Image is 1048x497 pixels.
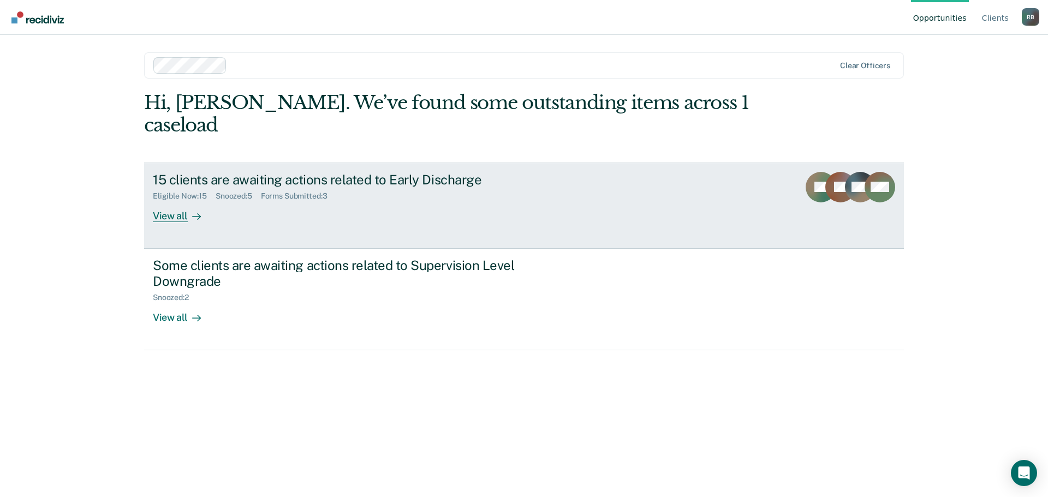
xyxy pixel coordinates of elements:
div: Snoozed : 2 [153,293,198,302]
div: Snoozed : 5 [216,191,261,201]
div: Open Intercom Messenger [1011,460,1037,486]
div: Forms Submitted : 3 [261,191,336,201]
div: Some clients are awaiting actions related to Supervision Level Downgrade [153,258,536,289]
div: Clear officers [840,61,890,70]
img: Recidiviz [11,11,64,23]
div: View all [153,302,214,324]
a: Some clients are awaiting actions related to Supervision Level DowngradeSnoozed:2View all [144,249,904,350]
div: Eligible Now : 15 [153,191,216,201]
div: 15 clients are awaiting actions related to Early Discharge [153,172,536,188]
div: View all [153,201,214,222]
button: Profile dropdown button [1022,8,1039,26]
a: 15 clients are awaiting actions related to Early DischargeEligible Now:15Snoozed:5Forms Submitted... [144,163,904,249]
div: R B [1022,8,1039,26]
div: Hi, [PERSON_NAME]. We’ve found some outstanding items across 1 caseload [144,92,752,136]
